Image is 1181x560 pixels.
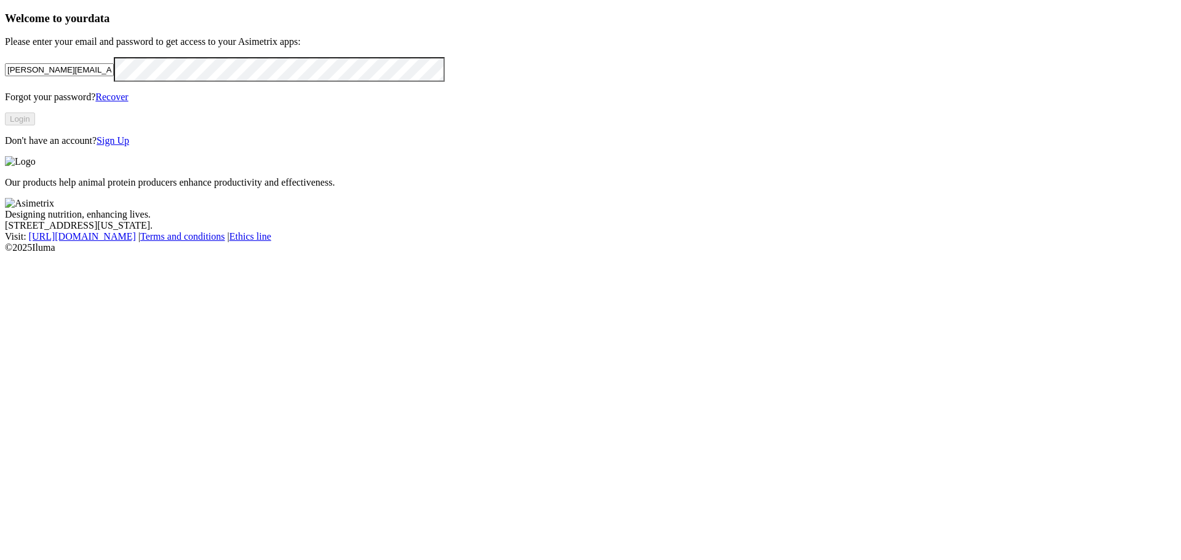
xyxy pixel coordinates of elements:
[5,220,1176,231] div: [STREET_ADDRESS][US_STATE].
[5,231,1176,242] div: Visit : | |
[88,12,109,25] span: data
[140,231,225,242] a: Terms and conditions
[5,156,36,167] img: Logo
[5,242,1176,253] div: © 2025 Iluma
[5,112,35,125] button: Login
[5,36,1176,47] p: Please enter your email and password to get access to your Asimetrix apps:
[5,135,1176,146] p: Don't have an account?
[29,231,136,242] a: [URL][DOMAIN_NAME]
[5,63,114,76] input: Your email
[5,177,1176,188] p: Our products help animal protein producers enhance productivity and effectiveness.
[97,135,129,146] a: Sign Up
[5,209,1176,220] div: Designing nutrition, enhancing lives.
[5,12,1176,25] h3: Welcome to your
[5,198,54,209] img: Asimetrix
[95,92,128,102] a: Recover
[229,231,271,242] a: Ethics line
[5,92,1176,103] p: Forgot your password?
